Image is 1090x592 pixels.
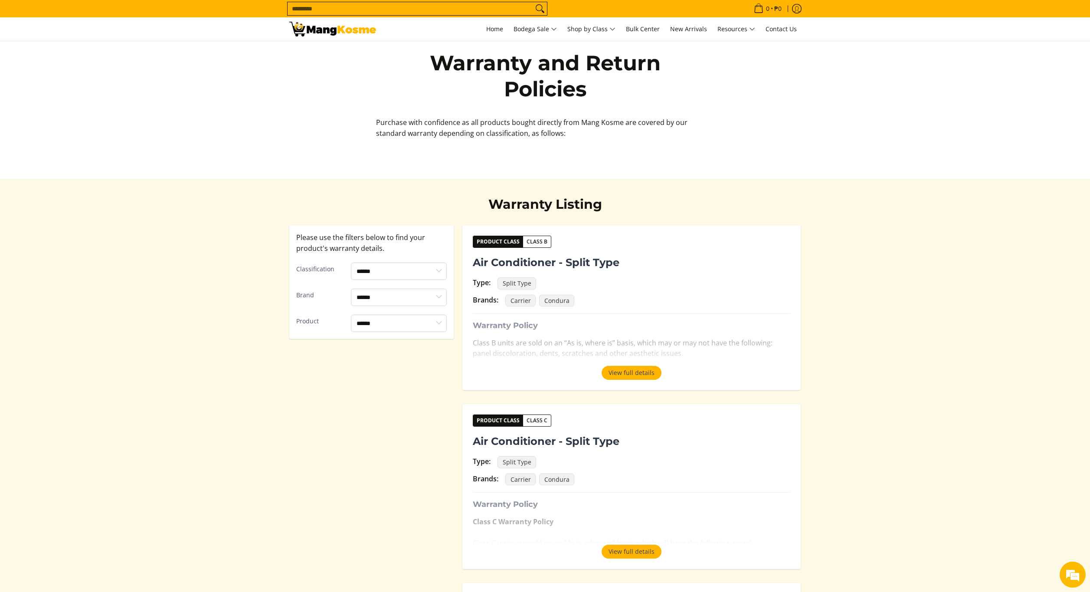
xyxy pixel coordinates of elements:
span: Class B [523,237,551,246]
span: Purchase with confidence as all products bought directly from Mang Kosme are covered by our stand... [376,118,687,138]
button: View full details [602,545,661,559]
p: Class C units are sold on an “As is, where is” basis, which will have the following: panel discol... [473,516,790,568]
nav: Main Menu [385,17,801,41]
span: Contact Us [766,25,797,33]
span: Condura [539,295,574,307]
label: Brand [296,290,344,301]
span: Carrier [505,474,536,486]
a: New Arrivals [666,17,711,41]
span: Split Type [498,277,536,289]
span: Bodega Sale [514,24,557,35]
strong: Class C Warranty Policy [473,517,553,526]
span: Product Class [473,415,523,426]
label: Classification [296,264,344,275]
span: 0 [765,6,771,12]
span: Shop by Class [567,24,615,35]
a: Home [482,17,507,41]
span: Carrier [505,295,536,307]
img: Warranty and Return Policies l Mang Kosme [289,22,376,36]
span: Resources [717,24,755,35]
div: Brands: [473,295,498,306]
span: Product Class [473,236,523,247]
h3: Warranty Policy [473,321,790,331]
span: Split Type [498,456,536,468]
button: View full details [602,366,661,380]
a: Shop by Class [563,17,620,41]
p: Please use the filters below to find your product's warranty details. [296,232,447,254]
span: Bulk Center [626,25,660,33]
div: Type: [473,277,491,288]
span: Home [486,25,503,33]
p: Class B units are sold on an “As is, where is” basis, which may or may not have the following: pa... [473,338,790,368]
h1: Warranty and Return Policies [419,50,671,102]
span: ₱0 [773,6,783,12]
span: Air Conditioner - Split Type [473,434,619,449]
span: Class C [523,416,551,425]
h2: Warranty Listing [419,196,671,213]
div: Brands: [473,474,498,484]
div: Type: [473,456,491,467]
span: New Arrivals [670,25,707,33]
span: Air Conditioner - Split Type [473,255,619,270]
h3: Warranty Policy [473,500,790,510]
span: • [751,4,784,13]
a: Resources [713,17,759,41]
a: Bulk Center [622,17,664,41]
a: Bodega Sale [509,17,561,41]
button: Search [533,2,547,15]
a: Contact Us [761,17,801,41]
label: Product [296,316,344,327]
span: Condura [539,474,574,486]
